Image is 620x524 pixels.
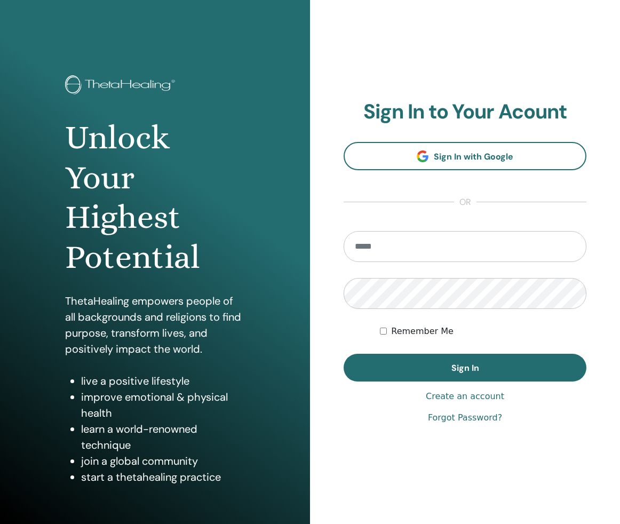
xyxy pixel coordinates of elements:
[81,373,245,389] li: live a positive lifestyle
[426,390,504,403] a: Create an account
[81,469,245,485] li: start a thetahealing practice
[81,421,245,453] li: learn a world-renowned technique
[391,325,454,338] label: Remember Me
[454,196,476,209] span: or
[344,142,586,170] a: Sign In with Google
[81,389,245,421] li: improve emotional & physical health
[434,151,513,162] span: Sign In with Google
[344,354,586,382] button: Sign In
[81,453,245,469] li: join a global community
[344,100,586,124] h2: Sign In to Your Acount
[451,362,479,374] span: Sign In
[428,411,502,424] a: Forgot Password?
[380,325,586,338] div: Keep me authenticated indefinitely or until I manually logout
[65,118,245,277] h1: Unlock Your Highest Potential
[65,293,245,357] p: ThetaHealing empowers people of all backgrounds and religions to find purpose, transform lives, a...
